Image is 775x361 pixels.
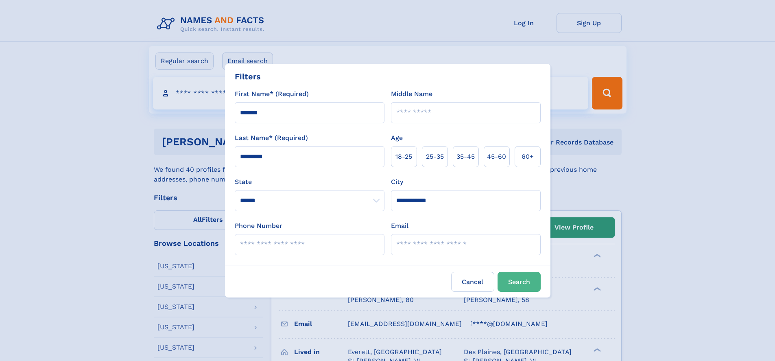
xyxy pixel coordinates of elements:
label: Middle Name [391,89,432,99]
span: 45‑60 [487,152,506,162]
label: State [235,177,384,187]
label: Email [391,221,408,231]
button: Search [498,272,541,292]
label: Phone Number [235,221,282,231]
label: First Name* (Required) [235,89,309,99]
span: 25‑35 [426,152,444,162]
span: 35‑45 [456,152,475,162]
label: Cancel [451,272,494,292]
label: City [391,177,403,187]
span: 60+ [522,152,534,162]
label: Last Name* (Required) [235,133,308,143]
div: Filters [235,70,261,83]
label: Age [391,133,403,143]
span: 18‑25 [395,152,412,162]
